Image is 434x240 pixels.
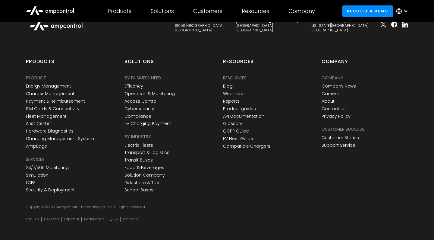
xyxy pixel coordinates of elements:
[193,8,222,14] div: Customers
[124,133,151,140] div: BY INDUSTRY
[26,99,85,104] a: Payment & Reimbursement
[242,8,269,14] div: Resources
[124,106,154,111] a: Cybersecurity
[223,136,253,141] a: EV Fleet Guide
[26,156,45,163] div: SERVICES
[223,75,247,81] div: Resources
[26,173,49,178] a: Simulation
[288,8,315,14] div: Company
[151,8,174,14] div: Solutions
[322,84,356,89] a: Company News
[44,217,59,222] a: Deutsch
[124,143,153,148] a: Electric Fleets
[310,18,368,33] div: [STREET_ADDRESS] [US_STATE][GEOGRAPHIC_DATA] [GEOGRAPHIC_DATA]
[26,180,36,185] a: LCFS
[26,106,80,111] a: SIM Cards & Connectivity
[124,150,169,155] a: Transport & Logistics
[124,99,157,104] a: Access Control
[322,126,364,133] div: Customer success
[124,121,171,126] a: EV Charging Payment
[124,114,151,119] a: Compliance
[175,18,224,33] div: Wöhrmühle 2 91056 [GEOGRAPHIC_DATA] [GEOGRAPHIC_DATA]
[84,217,105,222] a: Nederlands
[322,135,359,140] a: Customer Stories
[26,18,86,34] img: Ampcontrol Logo
[124,165,164,170] a: Food & Beverages
[322,91,339,96] a: Careers
[108,8,131,14] div: Products
[110,217,118,222] a: عربي
[124,173,165,178] a: Solution Company
[26,75,46,81] div: PRODUCT
[223,84,233,89] a: Blog
[223,114,264,119] a: API Documentation
[26,217,39,222] a: English
[26,165,69,170] a: 24/7/365 Monitoring
[223,129,249,134] a: OCPP Guide
[123,217,138,222] a: Français
[322,99,335,104] a: About
[124,58,154,70] div: Solutions
[322,75,343,81] div: Company
[223,144,270,149] a: Compatible Chargers
[124,180,159,185] a: Rideshare & Taxi
[124,84,143,89] a: Efficency
[322,114,351,119] a: Privacy Policy
[124,187,153,193] a: School Buses
[124,91,175,96] a: Operation & Monitoring
[48,204,58,210] span: 2025
[64,217,79,222] a: Español
[26,121,51,126] a: Alert Center
[223,106,256,111] a: Product guides
[223,58,254,70] div: Resources
[322,106,346,111] a: Contact Us
[236,18,298,33] div: [STREET_ADDRESS][PERSON_NAME] [GEOGRAPHIC_DATA] [GEOGRAPHIC_DATA]
[124,158,153,163] a: Transit Buses
[26,91,74,96] a: Charger Management
[26,136,94,141] a: Charging Management System
[26,114,67,119] a: Fleet Management
[223,91,243,96] a: Webinars
[322,58,348,70] div: Company
[124,75,161,81] div: BY BUSINESS NEED
[223,121,242,126] a: Glossary
[223,99,240,104] a: Reports
[342,5,393,17] a: Request a demo
[322,143,355,148] a: Support Service
[26,58,55,70] div: products
[26,187,75,193] a: Security & Deployment
[26,84,71,89] a: Energy Management
[26,205,408,210] div: Copyright © Ampcontrol Technologies, Inc. All rights reserved
[26,144,47,149] a: AmpEdge
[26,129,74,134] a: Hardware Diagnostics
